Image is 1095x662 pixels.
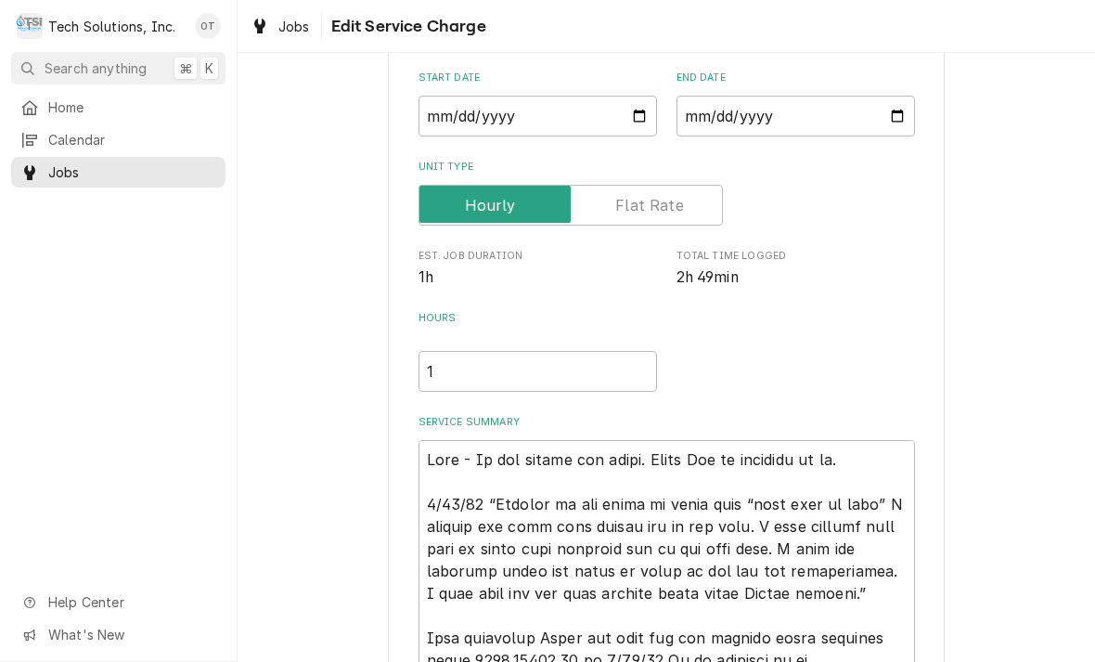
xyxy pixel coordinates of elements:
[419,71,657,85] label: Start Date
[676,249,915,289] div: Total Time Logged
[676,96,915,136] input: yyyy-mm-dd
[48,592,214,612] span: Help Center
[278,17,310,36] span: Jobs
[419,415,915,430] label: Service Summary
[419,71,657,136] div: Start Date
[48,17,175,36] div: Tech Solutions, Inc.
[326,14,486,39] span: Edit Service Charge
[419,160,915,226] div: Unit Type
[419,311,657,392] div: [object Object]
[419,249,657,289] div: Est. Job Duration
[195,13,221,39] div: Otis Tooley's Avatar
[676,249,915,264] span: Total Time Logged
[419,160,915,175] label: Unit Type
[676,71,915,85] label: End Date
[11,157,225,188] a: Jobs
[45,58,147,78] span: Search anything
[48,130,216,149] span: Calendar
[419,268,433,286] span: 1h
[11,124,225,155] a: Calendar
[48,625,214,644] span: What's New
[195,13,221,39] div: OT
[419,96,657,136] input: yyyy-mm-dd
[11,52,225,84] button: Search anything⌘K
[676,268,739,286] span: 2h 49min
[676,71,915,136] div: End Date
[179,58,192,78] span: ⌘
[17,13,43,39] div: T
[243,11,317,42] a: Jobs
[419,266,657,289] span: Est. Job Duration
[419,311,657,341] label: Hours
[419,249,657,264] span: Est. Job Duration
[48,97,216,117] span: Home
[17,13,43,39] div: Tech Solutions, Inc.'s Avatar
[48,162,216,182] span: Jobs
[11,587,225,617] a: Go to Help Center
[205,58,213,78] span: K
[11,619,225,650] a: Go to What's New
[676,266,915,289] span: Total Time Logged
[11,92,225,123] a: Home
